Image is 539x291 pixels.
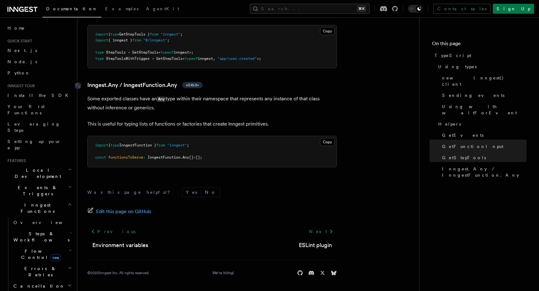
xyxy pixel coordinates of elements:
a: Install the SDK [5,90,73,101]
a: We're hiring! [212,270,234,275]
a: Sending events [439,90,527,101]
span: InngestFunction [148,155,180,160]
span: { inngest } [108,38,132,42]
span: = [128,50,130,55]
span: Examples [105,6,138,11]
span: type [95,50,104,55]
span: from [156,143,165,147]
span: Errors & Retries [11,265,68,278]
span: new Inngest() client [442,75,527,87]
span: Steps & Workflows [11,231,70,243]
a: Previous [87,226,139,237]
span: Features [5,158,26,163]
a: Next [305,226,337,237]
span: Your first Functions [7,104,45,115]
span: Helpers [438,121,461,127]
p: This is useful for typing lists of functions or factories that create Inngest primitives. [87,120,337,128]
h4: On this page [432,40,527,50]
span: Home [7,25,25,31]
span: "@/inngest" [143,38,167,42]
span: typeof [161,50,174,55]
span: inngest [198,56,213,61]
span: Python [7,70,30,75]
a: Overview [11,217,73,228]
span: from [132,38,141,42]
a: Helpers [436,118,527,130]
button: Search...⌘K [250,4,370,14]
button: Toggle dark mode [408,5,423,12]
span: Using types [438,64,477,70]
span: from [150,32,158,36]
a: Contact sales [433,4,490,14]
span: AgentKit [146,6,179,11]
a: Examples [101,2,142,17]
p: Some exported classes have an type within their namespace that represents any instance of that cl... [87,94,337,112]
a: Using with waitForEvent [439,101,527,118]
a: ESLint plugin [299,241,332,250]
span: Inngest Functions [5,202,67,214]
a: Setting up your app [5,136,73,153]
a: Python [5,67,73,79]
a: Leveraging Steps [5,118,73,136]
span: type [95,56,104,61]
span: functionsToServe [108,155,143,160]
span: GetStepTools } [119,32,150,36]
button: Steps & Workflows [11,228,73,246]
span: TypeScript [435,52,471,59]
span: < [158,50,161,55]
a: GetStepTools [439,152,527,163]
span: Edit this page on GitHub [96,207,151,216]
button: Yes [182,188,201,197]
button: Copy [320,138,335,146]
span: = [193,155,196,160]
kbd: ⌘K [357,6,366,12]
span: ; [187,143,189,147]
button: Local Development [5,165,73,182]
a: Sign Up [493,4,534,14]
span: GetStepTools [442,155,486,161]
a: Inngest.Any / InngestFunction.Anyv3.10.0+ [87,81,203,89]
button: No [201,188,220,197]
code: Any [157,97,166,102]
a: GetFunctionInput [439,141,527,152]
span: GetStepTools [156,56,182,61]
span: : [143,155,145,160]
span: GetFunctionInput [442,143,503,150]
span: Using with waitForEvent [442,103,527,116]
a: TypeScript [432,50,527,61]
span: StepToolsWithTrigger [106,56,150,61]
span: Events & Triggers [5,184,68,197]
span: Install the SDK [7,93,72,98]
p: Was this page helpful? [87,189,174,195]
a: Edit this page on GitHub [87,207,151,216]
a: Your first Functions [5,101,73,118]
span: Any [182,155,189,160]
span: Node.js [7,59,37,64]
span: < [182,56,185,61]
span: . [180,155,182,160]
a: Documentation [42,2,101,17]
span: InngestFunction } [119,143,156,147]
span: { [108,143,110,147]
span: >; [257,56,261,61]
span: Overview [13,220,78,225]
a: Inngest.Any / InngestFunction.Any [439,163,527,181]
a: Using types [436,61,527,72]
a: Next.js [5,45,73,56]
span: "inngest" [167,143,187,147]
span: = [152,56,154,61]
span: Leveraging Steps [7,122,60,133]
button: Errors & Retries [11,263,73,280]
a: Home [5,22,73,34]
button: Inngest Functions [5,199,73,217]
a: new Inngest() client [439,72,527,90]
a: GetEvents [439,130,527,141]
span: Inngest.Any / InngestFunction.Any [442,166,527,178]
span: Next.js [7,48,37,53]
span: new [51,254,61,261]
span: []; [196,155,202,160]
span: Quick start [5,39,32,44]
div: © 2025 Inngest Inc. All rights reserved. [87,270,149,275]
span: Setting up your app [7,139,61,150]
a: Environment variables [92,241,148,250]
